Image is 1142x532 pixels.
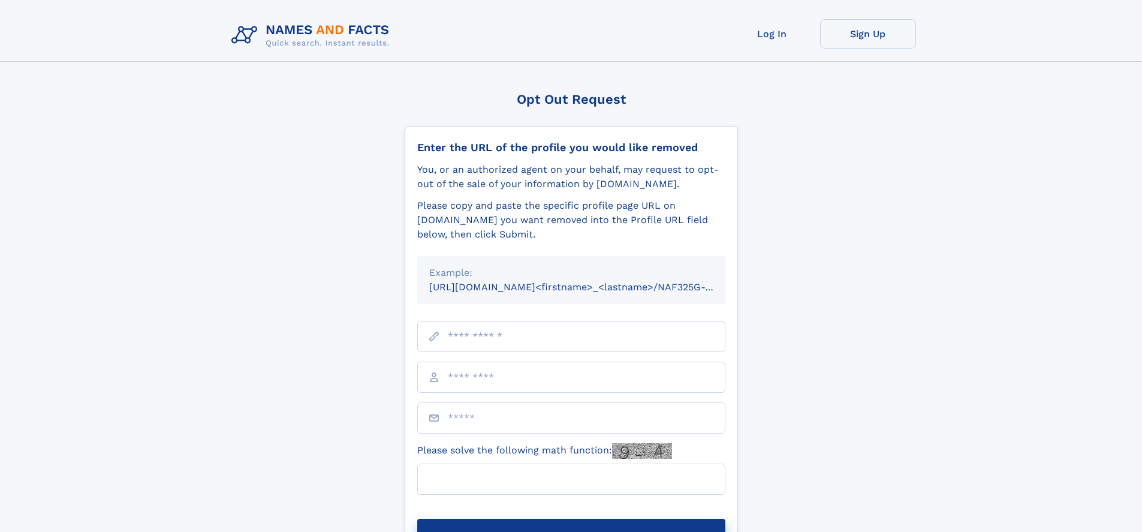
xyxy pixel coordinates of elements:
[724,19,820,49] a: Log In
[417,199,725,242] div: Please copy and paste the specific profile page URL on [DOMAIN_NAME] you want removed into the Pr...
[820,19,916,49] a: Sign Up
[429,281,748,293] small: [URL][DOMAIN_NAME]<firstname>_<lastname>/NAF325G-xxxxxxxx
[417,443,672,459] label: Please solve the following math function:
[429,266,713,280] div: Example:
[227,19,399,52] img: Logo Names and Facts
[417,163,725,191] div: You, or an authorized agent on your behalf, may request to opt-out of the sale of your informatio...
[417,141,725,154] div: Enter the URL of the profile you would like removed
[405,92,738,107] div: Opt Out Request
